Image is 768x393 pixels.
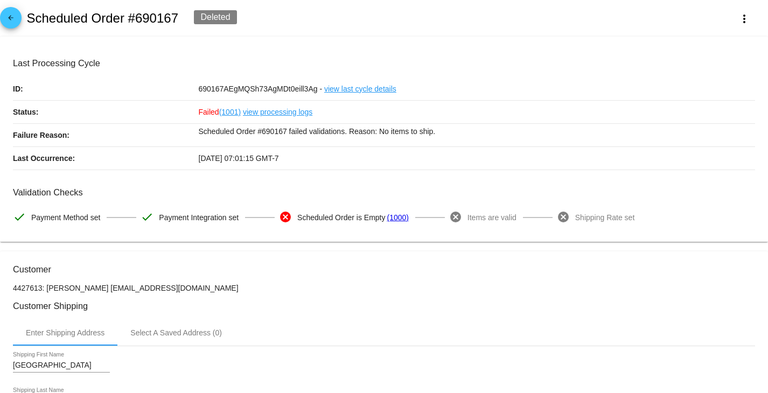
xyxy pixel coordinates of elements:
mat-icon: cancel [557,210,570,223]
mat-icon: check [13,210,26,223]
a: view last cycle details [324,78,396,100]
span: Scheduled Order is Empty [297,206,385,229]
span: Items are valid [467,206,516,229]
p: Status: [13,101,199,123]
mat-icon: more_vert [738,12,751,25]
div: Select A Saved Address (0) [130,328,222,337]
span: 690167AEgMQSh73AgMDt0eill3Ag - [199,85,323,93]
div: Enter Shipping Address [26,328,104,337]
h3: Last Processing Cycle [13,58,755,68]
mat-icon: cancel [279,210,292,223]
a: view processing logs [243,101,312,123]
p: Scheduled Order #690167 failed validations. Reason: No items to ship. [199,124,756,139]
p: Last Occurrence: [13,147,199,170]
a: (1000) [387,206,408,229]
mat-icon: cancel [449,210,462,223]
span: Failed [199,108,241,116]
p: 4427613: [PERSON_NAME] [EMAIL_ADDRESS][DOMAIN_NAME] [13,284,755,292]
h3: Customer [13,264,755,275]
span: [DATE] 07:01:15 GMT-7 [199,154,279,163]
p: Failure Reason: [13,124,199,146]
span: Shipping Rate set [575,206,635,229]
input: Shipping First Name [13,361,110,370]
div: Deleted [194,10,236,24]
h2: Scheduled Order #690167 [26,11,178,26]
mat-icon: check [141,210,153,223]
h3: Customer Shipping [13,301,755,311]
span: Payment Integration set [159,206,239,229]
mat-icon: arrow_back [4,14,17,27]
a: (1001) [219,101,241,123]
h3: Validation Checks [13,187,755,198]
span: Payment Method set [31,206,100,229]
p: ID: [13,78,199,100]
